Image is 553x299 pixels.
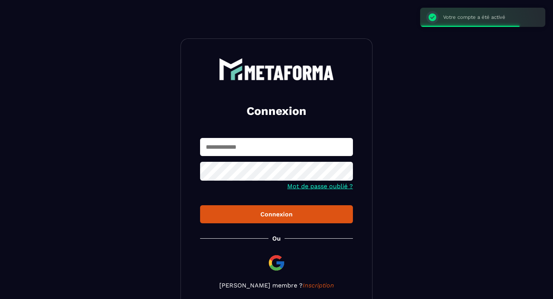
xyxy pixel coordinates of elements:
a: Inscription [303,282,334,289]
img: logo [219,58,334,80]
h2: Connexion [209,103,344,119]
p: Ou [272,235,281,242]
a: Mot de passe oublié ? [287,183,353,190]
div: Connexion [206,211,347,218]
img: google [267,254,286,272]
a: logo [200,58,353,80]
button: Connexion [200,205,353,223]
p: [PERSON_NAME] membre ? [200,282,353,289]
